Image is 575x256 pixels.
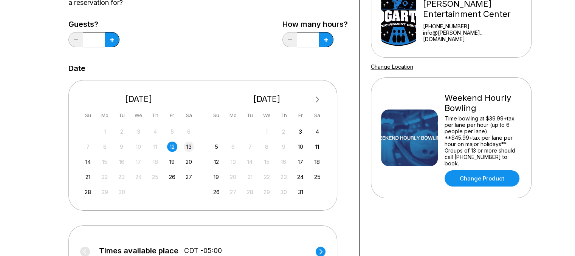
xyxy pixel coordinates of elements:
div: [PHONE_NUMBER] [423,23,521,29]
div: Not available Wednesday, September 17th, 2025 [133,157,144,167]
div: Tu [245,110,255,120]
div: Not available Friday, September 5th, 2025 [167,126,177,137]
div: Not available Thursday, September 18th, 2025 [150,157,160,167]
div: Not available Thursday, September 25th, 2025 [150,172,160,182]
div: Not available Wednesday, October 1st, 2025 [262,126,272,137]
div: Not available Tuesday, October 28th, 2025 [245,187,255,197]
div: month 2025-09 [82,126,195,197]
div: Not available Thursday, September 11th, 2025 [150,142,160,152]
div: Not available Tuesday, September 23rd, 2025 [116,172,127,182]
div: Time bowling at $39.99+tax per lane per hour (up to 6 people per lane) **$45.99+tax per lane per ... [445,115,521,167]
div: Choose Saturday, September 20th, 2025 [184,157,194,167]
div: We [133,110,144,120]
div: Not available Monday, October 27th, 2025 [228,187,238,197]
div: Fr [167,110,177,120]
div: Fr [295,110,305,120]
div: Choose Saturday, September 27th, 2025 [184,172,194,182]
label: Date [68,64,85,72]
img: Weekend Hourly Bowling [381,109,438,166]
div: Sa [184,110,194,120]
div: Choose Sunday, October 5th, 2025 [211,142,222,152]
div: Choose Sunday, October 12th, 2025 [211,157,222,167]
div: Not available Tuesday, September 9th, 2025 [116,142,127,152]
div: Not available Tuesday, October 14th, 2025 [245,157,255,167]
div: Mo [100,110,110,120]
div: Mo [228,110,238,120]
div: Not available Monday, October 13th, 2025 [228,157,238,167]
div: [DATE] [208,94,325,104]
div: Not available Tuesday, September 30th, 2025 [116,187,127,197]
div: Not available Wednesday, September 24th, 2025 [133,172,144,182]
div: month 2025-10 [210,126,324,197]
div: Not available Tuesday, October 21st, 2025 [245,172,255,182]
div: Choose Friday, October 24th, 2025 [295,172,305,182]
div: Choose Sunday, September 21st, 2025 [83,172,93,182]
div: Choose Saturday, October 4th, 2025 [312,126,322,137]
div: Choose Saturday, October 18th, 2025 [312,157,322,167]
div: Not available Thursday, October 23rd, 2025 [279,172,289,182]
div: Choose Saturday, October 25th, 2025 [312,172,322,182]
div: Not available Saturday, September 6th, 2025 [184,126,194,137]
div: Not available Monday, October 20th, 2025 [228,172,238,182]
div: Not available Wednesday, September 3rd, 2025 [133,126,144,137]
div: [DATE] [80,94,197,104]
div: Not available Tuesday, October 7th, 2025 [245,142,255,152]
span: Times available place [99,247,178,255]
div: Weekend Hourly Bowling [445,93,521,113]
div: Th [279,110,289,120]
span: CDT -05:00 [184,247,222,255]
div: Choose Friday, October 31st, 2025 [295,187,305,197]
div: Not available Monday, September 22nd, 2025 [100,172,110,182]
div: Su [83,110,93,120]
div: Not available Sunday, September 7th, 2025 [83,142,93,152]
label: How many hours? [282,20,348,28]
div: Not available Thursday, October 2nd, 2025 [279,126,289,137]
a: Change Location [371,63,413,70]
div: Choose Friday, September 12th, 2025 [167,142,177,152]
div: Not available Wednesday, October 29th, 2025 [262,187,272,197]
div: Not available Thursday, October 16th, 2025 [279,157,289,167]
div: Not available Thursday, October 9th, 2025 [279,142,289,152]
div: Choose Friday, October 17th, 2025 [295,157,305,167]
div: Not available Wednesday, September 10th, 2025 [133,142,144,152]
a: info@[PERSON_NAME]...[DOMAIN_NAME] [423,29,521,42]
div: Sa [312,110,322,120]
div: Not available Tuesday, September 2nd, 2025 [116,126,127,137]
div: Not available Monday, October 6th, 2025 [228,142,238,152]
label: Guests? [68,20,119,28]
a: Change Product [445,170,519,187]
div: Not available Wednesday, October 22nd, 2025 [262,172,272,182]
div: Choose Friday, September 26th, 2025 [167,172,177,182]
div: Choose Sunday, October 19th, 2025 [211,172,222,182]
div: Th [150,110,160,120]
div: Choose Saturday, October 11th, 2025 [312,142,322,152]
div: Choose Sunday, September 14th, 2025 [83,157,93,167]
div: Not available Monday, September 1st, 2025 [100,126,110,137]
div: Not available Tuesday, September 16th, 2025 [116,157,127,167]
div: Not available Monday, September 29th, 2025 [100,187,110,197]
div: Choose Friday, October 3rd, 2025 [295,126,305,137]
div: We [262,110,272,120]
div: Tu [116,110,127,120]
div: Not available Thursday, September 4th, 2025 [150,126,160,137]
div: Not available Monday, September 15th, 2025 [100,157,110,167]
div: Not available Thursday, October 30th, 2025 [279,187,289,197]
div: Choose Sunday, September 28th, 2025 [83,187,93,197]
div: Choose Friday, October 10th, 2025 [295,142,305,152]
div: Choose Saturday, September 13th, 2025 [184,142,194,152]
div: Su [211,110,222,120]
div: Choose Sunday, October 26th, 2025 [211,187,222,197]
div: Not available Monday, September 8th, 2025 [100,142,110,152]
div: Choose Friday, September 19th, 2025 [167,157,177,167]
div: Not available Wednesday, October 8th, 2025 [262,142,272,152]
button: Next Month [312,94,324,106]
div: Not available Wednesday, October 15th, 2025 [262,157,272,167]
